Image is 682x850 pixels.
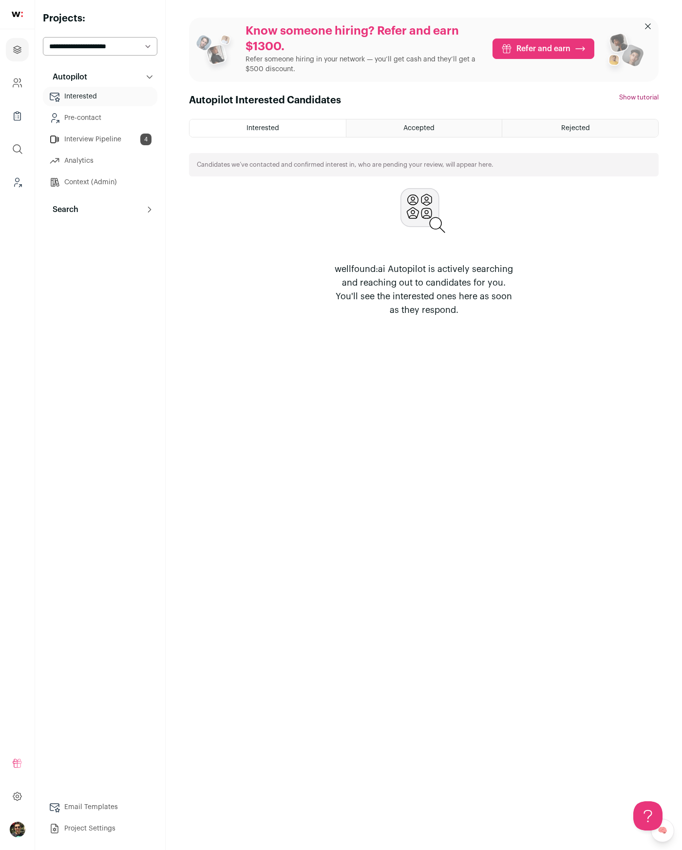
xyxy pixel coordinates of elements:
img: 8429747-medium_jpg [10,822,25,837]
p: Search [47,204,78,215]
span: Interested [246,125,279,132]
p: Refer someone hiring in your network — you’ll get cash and they’ll get a $500 discount. [246,55,485,74]
a: Refer and earn [493,39,594,59]
button: Open dropdown [10,822,25,837]
a: Interested [43,87,157,106]
img: referral_people_group_1-3817b86375c0e7f77b15e9e1740954ef64e1f78137dd7e9f4ff27367cb2cd09a.png [195,31,238,74]
p: Candidates we’ve contacted and confirmed interest in, who are pending your review, will appear here. [197,161,493,169]
a: Accepted [346,119,502,137]
a: 🧠 [651,819,674,842]
a: Leads (Backoffice) [6,171,29,194]
p: Autopilot [47,71,87,83]
p: Know someone hiring? Refer and earn $1300. [246,23,485,55]
span: 4 [140,134,152,145]
a: Context (Admin) [43,173,157,192]
a: Email Templates [43,797,157,817]
a: Project Settings [43,819,157,838]
a: Interview Pipeline4 [43,130,157,149]
span: Rejected [561,125,590,132]
button: Show tutorial [619,94,659,101]
img: wellfound-shorthand-0d5821cbd27db2630d0214b213865d53afaa358527fdda9d0ea32b1df1b89c2c.svg [12,12,23,17]
iframe: Help Scout Beacon - Open [633,801,663,831]
a: Rejected [502,119,658,137]
h2: Projects: [43,12,157,25]
img: referral_people_group_2-7c1ec42c15280f3369c0665c33c00ed472fd7f6af9dd0ec46c364f9a93ccf9a4.png [602,29,645,76]
a: Analytics [43,151,157,171]
p: wellfound:ai Autopilot is actively searching and reaching out to candidates for you. You'll see t... [330,262,517,317]
h1: Autopilot Interested Candidates [189,94,341,107]
a: Company and ATS Settings [6,71,29,95]
span: Accepted [403,125,435,132]
a: Company Lists [6,104,29,128]
button: Autopilot [43,67,157,87]
a: Pre-contact [43,108,157,128]
a: Projects [6,38,29,61]
button: Search [43,200,157,219]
